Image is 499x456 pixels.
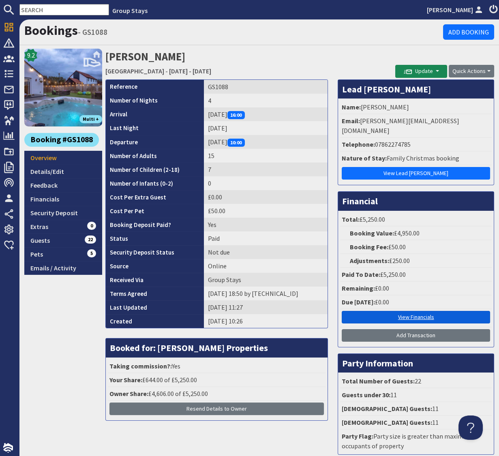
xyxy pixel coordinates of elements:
img: staytech_i_w-64f4e8e9ee0a9c174fd5317b4b171b261742d2d393467e5bdba4413f4f884c10.svg [3,443,13,453]
td: Yes [204,218,328,231]
a: View Financials [342,311,490,323]
input: SEARCH [19,4,109,15]
span: Multi + [79,115,102,123]
td: 4 [204,94,328,107]
li: £0.00 [340,282,492,295]
a: Details/Edit [24,165,102,178]
th: Number of Adults [106,149,204,163]
strong: Telephone: [342,140,375,148]
th: Source [106,259,204,273]
th: Arrival [106,107,204,121]
span: - [165,67,168,75]
a: [GEOGRAPHIC_DATA] [105,67,164,75]
a: Bookings [24,22,78,39]
h2: [PERSON_NAME] [105,49,395,77]
span: 22 [85,235,96,244]
li: £5,250.00 [340,268,492,282]
td: Group Stays [204,273,328,287]
img: PALOOZA LAND's icon [24,49,102,126]
h3: Lead [PERSON_NAME] [338,80,494,98]
li: £4,950.00 [340,227,492,240]
span: 5 [87,249,96,257]
i: Agreements were checked at the time of signing booking terms:<br>- I AGREE to let Sleeps12.com Li... [147,291,154,298]
th: Departure [106,135,204,149]
button: Update [395,65,447,78]
span: 0 [87,222,96,230]
iframe: Toggle Customer Support [458,415,483,440]
strong: Total Number of Guests: [342,377,415,385]
a: Overview [24,151,102,165]
td: [DATE] [204,121,328,135]
li: £250.00 [340,254,492,268]
th: Reference [106,80,204,94]
strong: Adjustments: [350,257,389,265]
a: [DATE] - [DATE] [169,67,211,75]
td: GS1088 [204,80,328,94]
a: Feedback [24,178,102,192]
strong: Nature of Stay: [342,154,387,162]
th: Status [106,231,204,245]
td: [DATE] 10:26 [204,314,328,328]
li: £4,606.00 of £5,250.00 [108,387,326,401]
li: [PERSON_NAME][EMAIL_ADDRESS][DOMAIN_NAME] [340,114,492,138]
td: 7 [204,163,328,176]
strong: [DEMOGRAPHIC_DATA] Guests: [342,418,432,426]
td: £50.00 [204,204,328,218]
strong: Your Share: [109,376,142,384]
span: 10:00 [227,139,245,147]
strong: Taking commission?: [109,362,172,370]
a: Group Stays [112,6,148,15]
a: [PERSON_NAME] [427,5,484,15]
li: 11 [340,402,492,416]
li: Yes [108,360,326,373]
td: [DATE] 18:50 by [TECHNICAL_ID] [204,287,328,300]
strong: Booking Value: [350,229,394,237]
strong: Guests under 30: [342,391,390,399]
strong: Booking Fee: [350,243,388,251]
a: Financials [24,192,102,206]
span: Resend Details to Owner [186,405,247,412]
a: Add Transaction [342,329,490,342]
h3: Financial [338,192,494,210]
strong: Name: [342,103,361,111]
li: £0.00 [340,295,492,309]
li: £5,250.00 [340,213,492,227]
strong: Party Flag: [342,432,373,440]
li: 11 [340,416,492,430]
h3: Booked for: [PERSON_NAME] Properties [106,338,328,357]
td: [DATE] [204,135,328,149]
li: 11 [340,388,492,402]
a: Booking #GS1088 [24,133,99,147]
strong: [DEMOGRAPHIC_DATA] Guests: [342,405,432,413]
td: Paid [204,231,328,245]
strong: Remaining: [342,284,375,292]
th: Number of Nights [106,94,204,107]
td: 15 [204,149,328,163]
td: Online [204,259,328,273]
li: Family Christmas booking [340,152,492,165]
td: [DATE] [204,107,328,121]
li: 07862274785 [340,138,492,152]
strong: Owner Share: [109,390,148,398]
td: Not due [204,245,328,259]
a: Security Deposit [24,206,102,220]
strong: Email: [342,117,360,125]
th: Received Via [106,273,204,287]
th: Cost Per Pet [106,204,204,218]
a: Guests22 [24,233,102,247]
a: Extras0 [24,220,102,233]
a: View Lead [PERSON_NAME] [342,167,490,180]
th: Number of Children (2-18) [106,163,204,176]
button: Quick Actions [449,65,494,77]
a: Emails / Activity [24,261,102,275]
th: Number of Infants (0-2) [106,176,204,190]
th: Cost Per Extra Guest [106,190,204,204]
button: Resend Details to Owner [109,402,324,415]
span: 16:00 [227,111,245,119]
td: 0 [204,176,328,190]
li: £50.00 [340,240,492,254]
td: £0.00 [204,190,328,204]
strong: Due [DATE]: [342,298,375,306]
th: Terms Agreed [106,287,204,300]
